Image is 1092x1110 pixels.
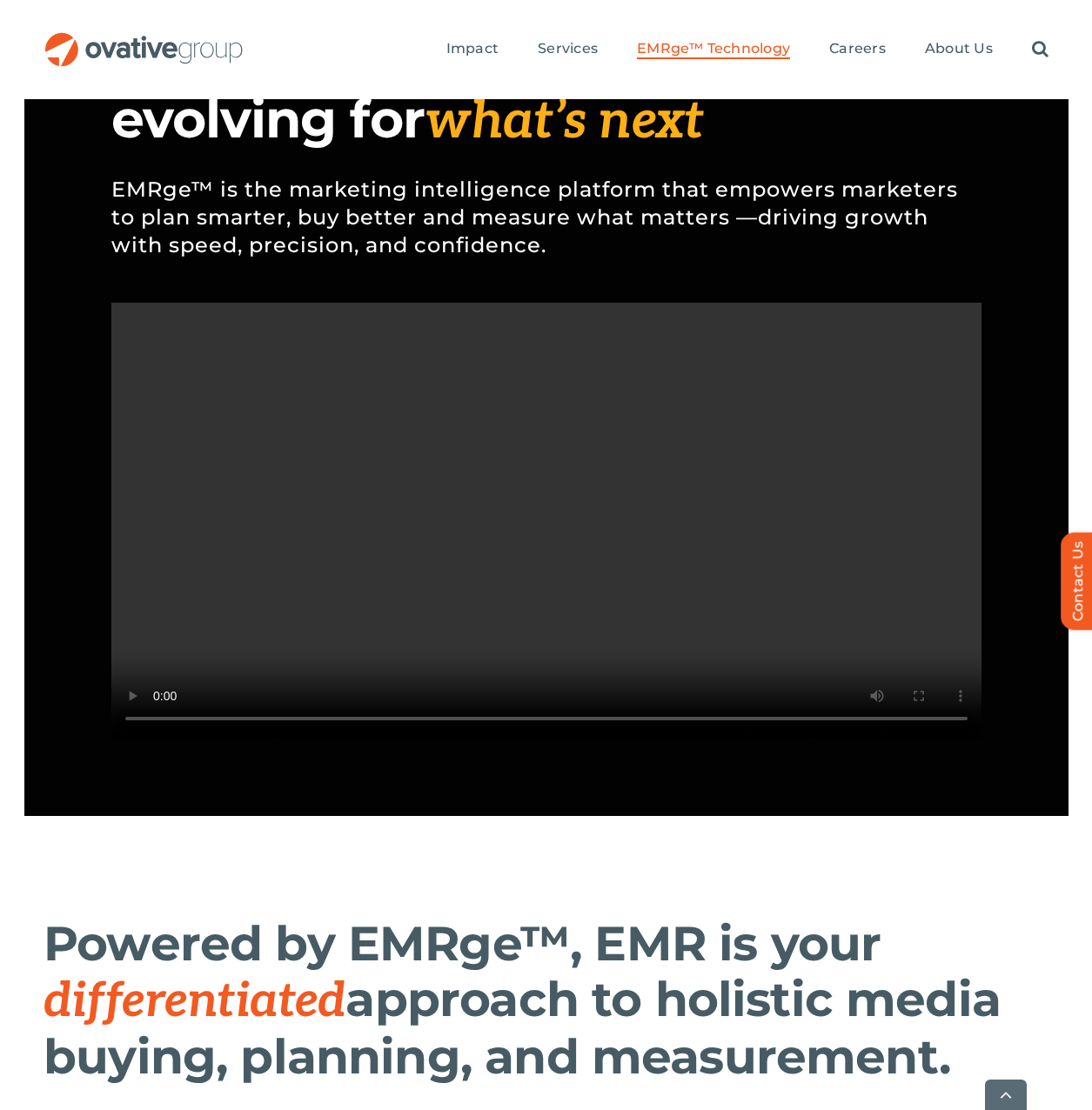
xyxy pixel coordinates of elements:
[111,150,981,285] p: EMRge™ is the marketing intelligence platform that empowers marketers to plan smarter, buy better...
[637,40,790,57] span: EMRge™ Technology
[44,916,1001,1085] h1: Powered by EMRge™, EMR is your approach to holistic media buying, planning, and measurement.
[1032,40,1048,59] a: Search
[446,40,499,59] a: Impact
[925,40,993,59] a: About Us
[925,40,993,57] span: About Us
[446,22,1048,77] nav: Menu
[111,303,981,738] video: Sorry, your browser doesn't support embedded videos.
[425,90,703,153] span: what’s next
[44,973,345,1030] span: differentiated
[111,33,981,150] h1: Built for evolving for
[538,40,598,59] a: Services
[829,40,886,57] span: Careers
[637,40,790,59] a: EMRge™ Technology
[829,40,886,59] a: Careers
[44,30,245,47] a: OG_Full_horizontal_RGB
[446,40,499,57] span: Impact
[538,40,598,57] span: Services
